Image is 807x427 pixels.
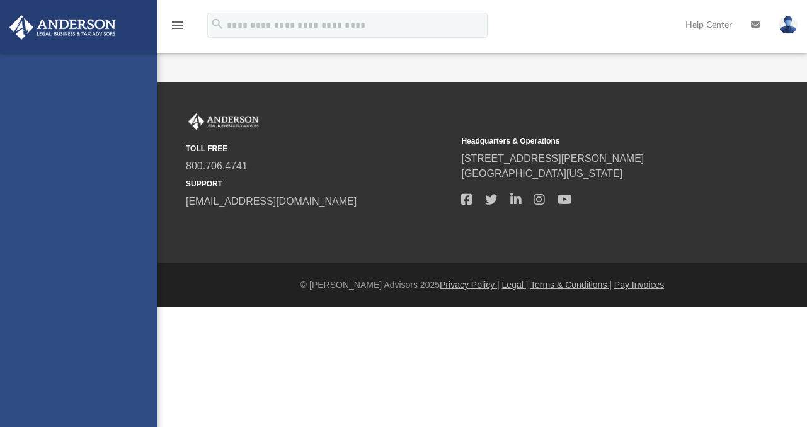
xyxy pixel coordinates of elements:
[502,280,529,290] a: Legal |
[461,153,644,164] a: [STREET_ADDRESS][PERSON_NAME]
[186,113,261,130] img: Anderson Advisors Platinum Portal
[186,143,452,154] small: TOLL FREE
[779,16,798,34] img: User Pic
[170,24,185,33] a: menu
[461,168,622,179] a: [GEOGRAPHIC_DATA][US_STATE]
[186,196,357,207] a: [EMAIL_ADDRESS][DOMAIN_NAME]
[186,178,452,190] small: SUPPORT
[6,15,120,40] img: Anderson Advisors Platinum Portal
[157,278,807,292] div: © [PERSON_NAME] Advisors 2025
[210,17,224,31] i: search
[530,280,612,290] a: Terms & Conditions |
[440,280,500,290] a: Privacy Policy |
[170,18,185,33] i: menu
[614,280,664,290] a: Pay Invoices
[186,161,248,171] a: 800.706.4741
[461,135,728,147] small: Headquarters & Operations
